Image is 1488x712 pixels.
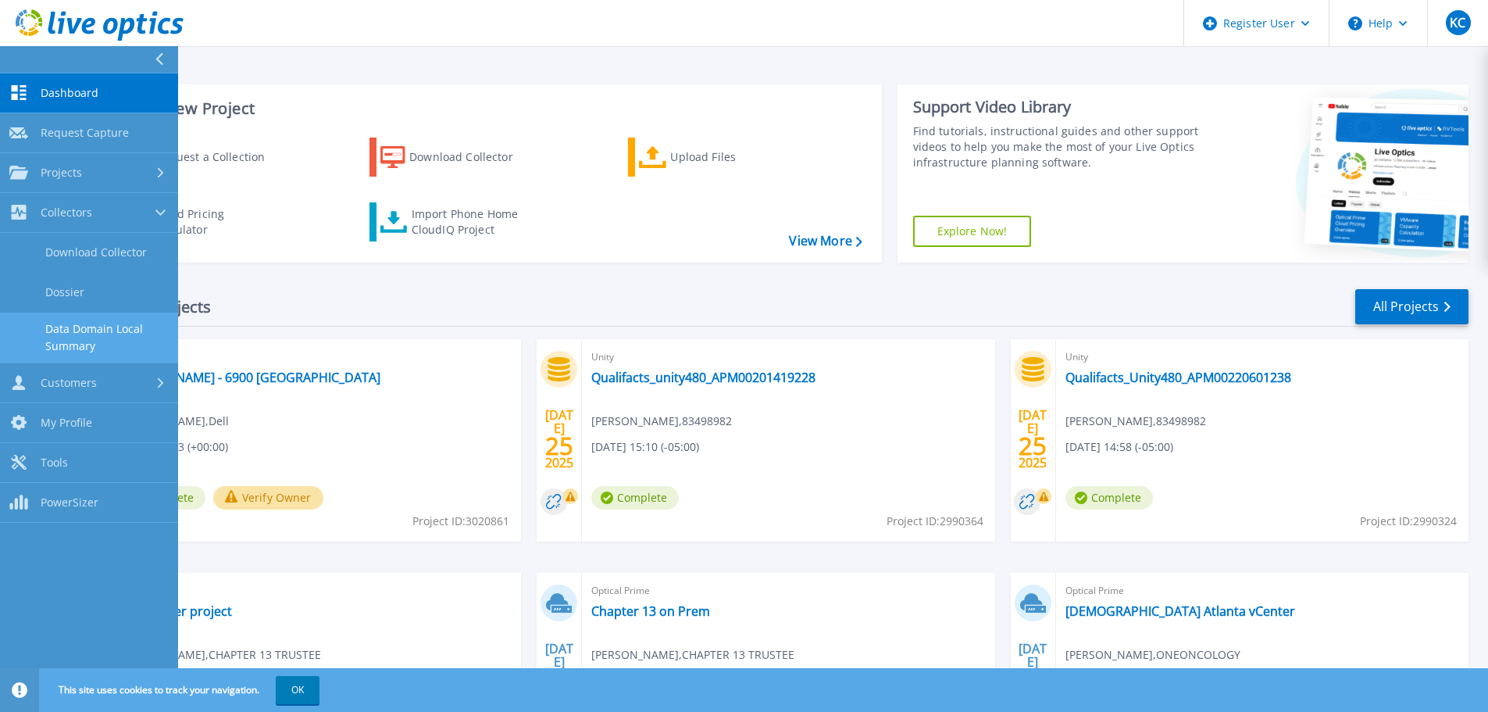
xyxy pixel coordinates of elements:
span: Project ID: 2990364 [887,513,983,530]
span: [PERSON_NAME] , CHAPTER 13 TRUSTEE [591,646,794,664]
span: [DATE] 14:58 (-05:00) [1065,438,1173,456]
div: [DATE] 2025 [1018,644,1047,701]
span: Optical Prime [591,582,985,599]
div: [DATE] 2025 [544,644,574,701]
a: View More [789,234,862,249]
span: This site uses cookies to track your navigation. [43,676,319,704]
div: Support Video Library [913,97,1204,117]
span: Unity [591,349,985,366]
a: Upload Files [628,138,802,177]
div: Upload Files [670,141,795,173]
span: 25 [545,439,573,453]
a: Chapter 13 on Prem [591,603,710,619]
span: [PERSON_NAME] , 83498982 [1065,413,1206,430]
span: Request Capture [41,126,129,140]
a: Download Collector [369,138,544,177]
span: [PERSON_NAME] , ONEONCOLOGY [1065,646,1240,664]
span: Projects [41,166,82,180]
div: Import Phone Home CloudIQ Project [412,206,533,238]
div: Request a Collection [155,141,280,173]
a: Qualifacts_Unity480_APM00220601238 [1065,370,1291,385]
button: Verify Owner [213,486,323,510]
h3: Start a New Project [111,100,862,117]
button: OK [276,676,319,704]
span: Tools [41,456,68,470]
span: Project ID: 2990324 [1360,513,1457,530]
span: Optical Prime [118,582,512,599]
div: [DATE] 2025 [544,410,574,467]
span: Collectors [41,206,92,220]
a: Qualifacts_unity480_APM00201419228 [591,370,815,385]
span: KC [1450,16,1465,29]
span: Optical Prime [1065,582,1459,599]
a: [DEMOGRAPHIC_DATA] Atlanta vCenter [1065,603,1295,619]
div: [DATE] 2025 [1018,410,1047,467]
span: Dashboard [41,86,98,100]
span: Complete [591,486,679,510]
a: Explore Now! [913,216,1032,247]
a: Request a Collection [111,138,285,177]
div: Download Collector [409,141,534,173]
a: [PERSON_NAME] - 6900 [GEOGRAPHIC_DATA] [118,370,380,385]
span: [PERSON_NAME] , 83498982 [591,413,732,430]
span: 25 [1019,439,1047,453]
span: [PERSON_NAME] , CHAPTER 13 TRUSTEE [118,646,321,664]
span: Complete [1065,486,1153,510]
div: Cloud Pricing Calculator [153,206,278,238]
span: My Profile [41,416,92,430]
span: Data Domain [118,349,512,366]
span: Unity [1065,349,1459,366]
a: Cloud Pricing Calculator [111,202,285,242]
span: Project ID: 3020861 [412,513,509,530]
a: All Projects [1355,289,1468,324]
div: Find tutorials, instructional guides and other support videos to help you make the most of your L... [913,123,1204,170]
span: [DATE] 15:10 (-05:00) [591,438,699,456]
span: Customers [41,376,97,390]
span: PowerSizer [41,496,98,510]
